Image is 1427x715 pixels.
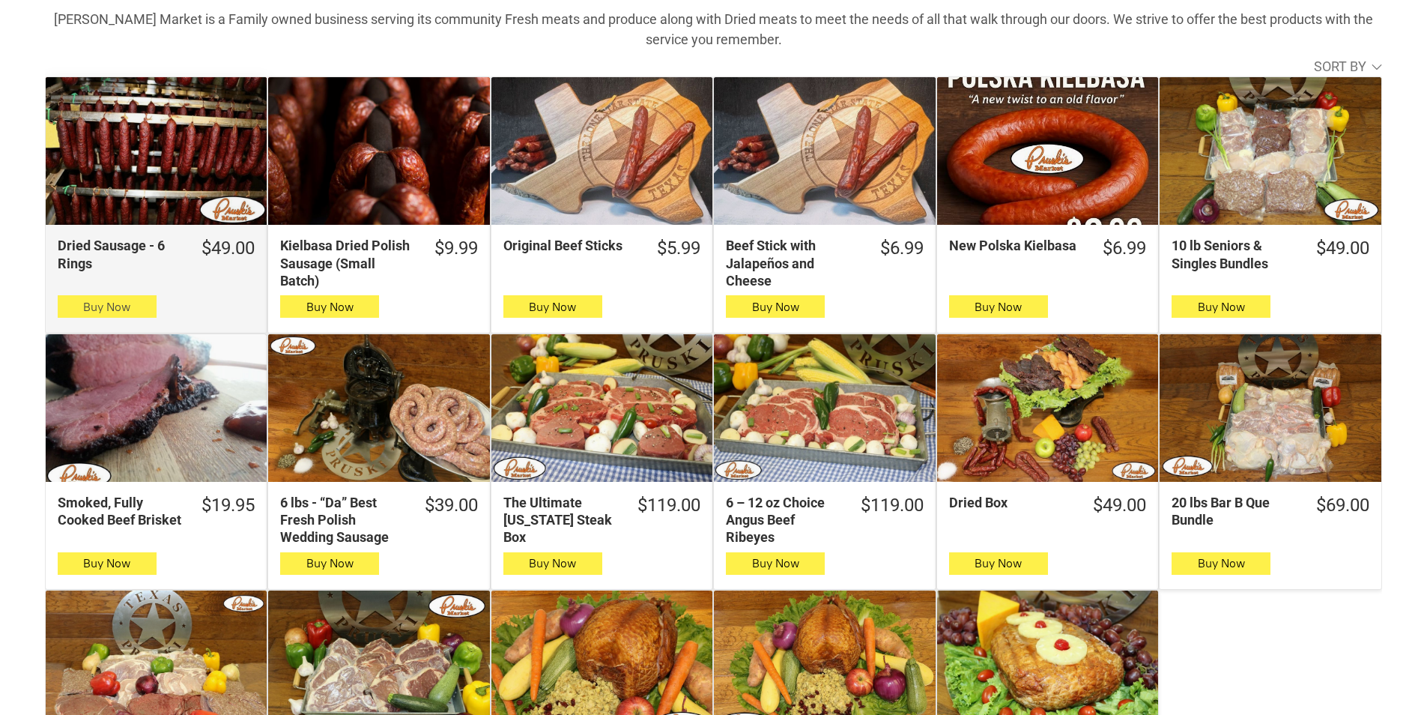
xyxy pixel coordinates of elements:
div: $19.95 [202,494,255,517]
a: 6 – 12 oz Choice Angus Beef Ribeyes [714,334,935,482]
a: $49.0010 lb Seniors & Singles Bundles [1160,237,1381,272]
div: 6 lbs - “Da” Best Fresh Polish Wedding Sausage [280,494,405,546]
div: $5.99 [657,237,700,260]
a: Dried Sausage - 6 Rings [46,77,267,225]
a: $119.006 – 12 oz Choice Angus Beef Ribeyes [714,494,935,546]
div: $119.00 [637,494,700,517]
span: Buy Now [306,556,354,570]
a: $39.006 lbs - “Da” Best Fresh Polish Wedding Sausage [268,494,489,546]
a: $69.0020 lbs Bar B Que Bundle [1160,494,1381,529]
a: Dried Box [937,334,1158,482]
span: Buy Now [83,556,130,570]
div: New Polska Kielbasa [949,237,1083,254]
strong: [PERSON_NAME] Market is a Family owned business serving its community Fresh meats and produce alo... [54,11,1373,47]
button: Buy Now [726,552,825,575]
div: 10 lb Seniors & Singles Bundles [1172,237,1296,272]
button: Buy Now [503,552,602,575]
button: Buy Now [949,552,1048,575]
span: Buy Now [529,556,576,570]
button: Buy Now [58,295,157,318]
button: Buy Now [726,295,825,318]
div: $39.00 [425,494,478,517]
a: New Polska Kielbasa [937,77,1158,225]
a: $6.99New Polska Kielbasa [937,237,1158,260]
button: Buy Now [1172,552,1270,575]
div: Dried Sausage - 6 Rings [58,237,182,272]
span: Buy Now [1198,556,1245,570]
a: The Ultimate Texas Steak Box [491,334,712,482]
span: Buy Now [306,300,354,314]
span: Buy Now [83,300,130,314]
a: $5.99Original Beef Sticks [491,237,712,260]
div: $49.00 [202,237,255,260]
div: $49.00 [1316,237,1369,260]
button: Buy Now [280,295,379,318]
a: $9.99Kielbasa Dried Polish Sausage (Small Batch) [268,237,489,289]
button: Buy Now [58,552,157,575]
a: Beef Stick with Jalapeños and Cheese [714,77,935,225]
a: $19.95Smoked, Fully Cooked Beef Brisket [46,494,267,529]
a: $49.00Dried Box [937,494,1158,517]
a: Kielbasa Dried Polish Sausage (Small Batch) [268,77,489,225]
a: 10 lb Seniors &amp; Singles Bundles [1160,77,1381,225]
span: Buy Now [752,556,799,570]
div: $6.99 [1103,237,1146,260]
a: Smoked, Fully Cooked Beef Brisket [46,334,267,482]
button: Buy Now [949,295,1048,318]
a: $6.99Beef Stick with Jalapeños and Cheese [714,237,935,289]
button: Buy Now [280,552,379,575]
button: Buy Now [503,295,602,318]
div: Smoked, Fully Cooked Beef Brisket [58,494,182,529]
span: Buy Now [752,300,799,314]
a: $119.00The Ultimate [US_STATE] Steak Box [491,494,712,546]
div: 20 lbs Bar B Que Bundle [1172,494,1296,529]
div: $6.99 [880,237,924,260]
a: Original Beef Sticks [491,77,712,225]
a: 20 lbs Bar B Que Bundle [1160,334,1381,482]
a: 6 lbs - “Da” Best Fresh Polish Wedding Sausage [268,334,489,482]
div: $9.99 [434,237,478,260]
span: Buy Now [529,300,576,314]
div: 6 – 12 oz Choice Angus Beef Ribeyes [726,494,840,546]
span: Buy Now [975,556,1022,570]
div: $49.00 [1093,494,1146,517]
a: $49.00Dried Sausage - 6 Rings [46,237,267,272]
div: $119.00 [861,494,924,517]
button: Buy Now [1172,295,1270,318]
div: Dried Box [949,494,1073,511]
div: Original Beef Sticks [503,237,637,254]
div: $69.00 [1316,494,1369,517]
span: Buy Now [975,300,1022,314]
div: Kielbasa Dried Polish Sausage (Small Batch) [280,237,414,289]
div: The Ultimate [US_STATE] Steak Box [503,494,618,546]
div: Beef Stick with Jalapeños and Cheese [726,237,860,289]
span: Buy Now [1198,300,1245,314]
